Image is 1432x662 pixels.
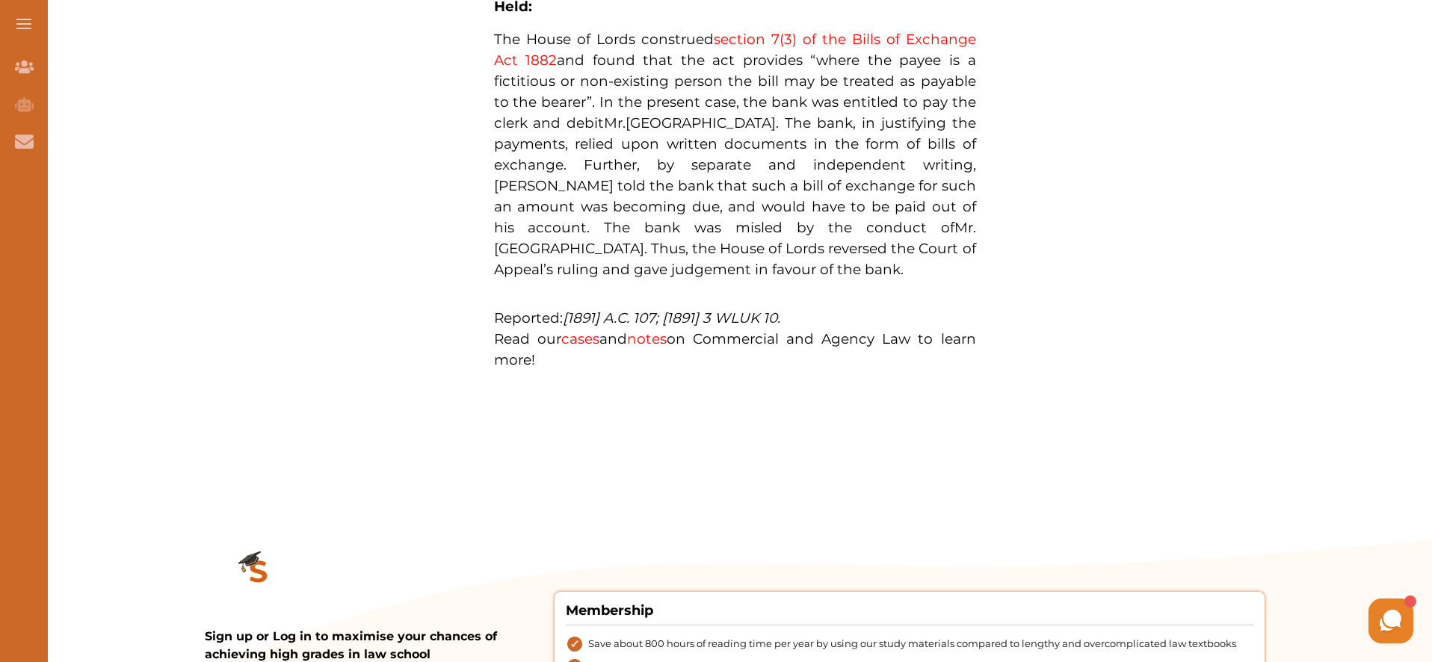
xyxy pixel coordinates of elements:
[627,330,667,347] a: notes
[494,31,976,132] span: The House of Lords construed and found that the act provides “where the payee is a fictitious or ...
[566,601,1253,625] h4: Membership
[954,219,976,236] span: Mr.
[205,520,312,628] img: study_small.d8df4b06.png
[604,114,626,132] span: Mr.
[561,330,599,347] a: cases
[563,309,780,327] em: [1891] A.C. 107; [1891] 3 WLUK 10.
[588,637,1236,652] span: Save about 800 hours of reading time per year by using our study materials compared to lengthy an...
[494,31,976,69] a: section 7(3) of the Bills of Exchange Act 1882
[494,330,976,368] span: Read our and on Commercial and Agency Law to learn more!
[494,240,976,278] span: [GEOGRAPHIC_DATA]. Thus, the House of Lords reversed the Court of Appeal’s ruling and gave judgem...
[494,309,780,327] span: Reported:
[1073,595,1417,647] iframe: HelpCrunch
[494,114,976,236] span: [GEOGRAPHIC_DATA]. The bank, in justifying the payments, relied upon written documents in the for...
